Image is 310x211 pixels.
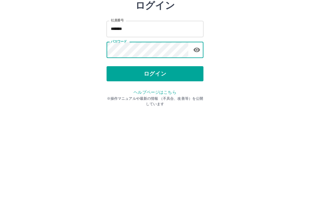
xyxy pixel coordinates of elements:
a: ヘルプページはこちら [134,128,176,133]
p: ※操作マニュアルや最新の情報 （不具合、改善等）を公開しています [107,134,203,145]
button: ログイン [107,105,203,120]
label: パスワード [111,78,127,82]
label: 社員番号 [111,57,124,61]
h2: ログイン [135,38,175,50]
